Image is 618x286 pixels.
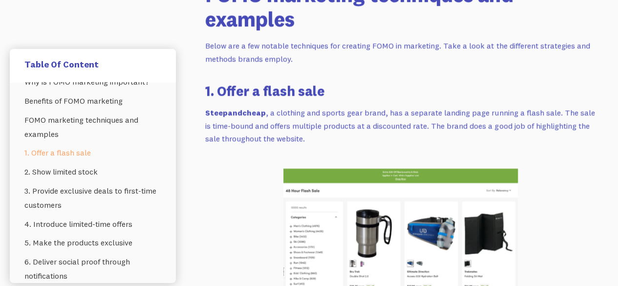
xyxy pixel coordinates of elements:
[24,91,161,110] a: ‍Benefits of FOMO marketing
[24,59,161,70] h5: Table Of Content
[24,233,161,252] a: 5. Make the products exclusive
[24,181,161,215] a: 3. Provide exclusive deals to first-time customers
[24,215,161,234] a: 4. Introduce limited-time offers
[24,110,161,144] a: FOMO marketing techniques and examples
[205,39,596,65] p: Below are a few notable techniques for creating FOMO in marketing. Take a look at the different s...
[24,252,161,286] a: 6. Deliver social proof through notifications
[24,143,161,162] a: 1. Offer a flash sale
[205,81,596,100] h3: 1. Offer a flash sale
[205,108,266,117] strong: Steepandcheap
[205,106,596,145] p: , a clothing and sports gear brand, has a separate landing page running a flash sale. The sale is...
[24,162,161,181] a: 2. Show limited stock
